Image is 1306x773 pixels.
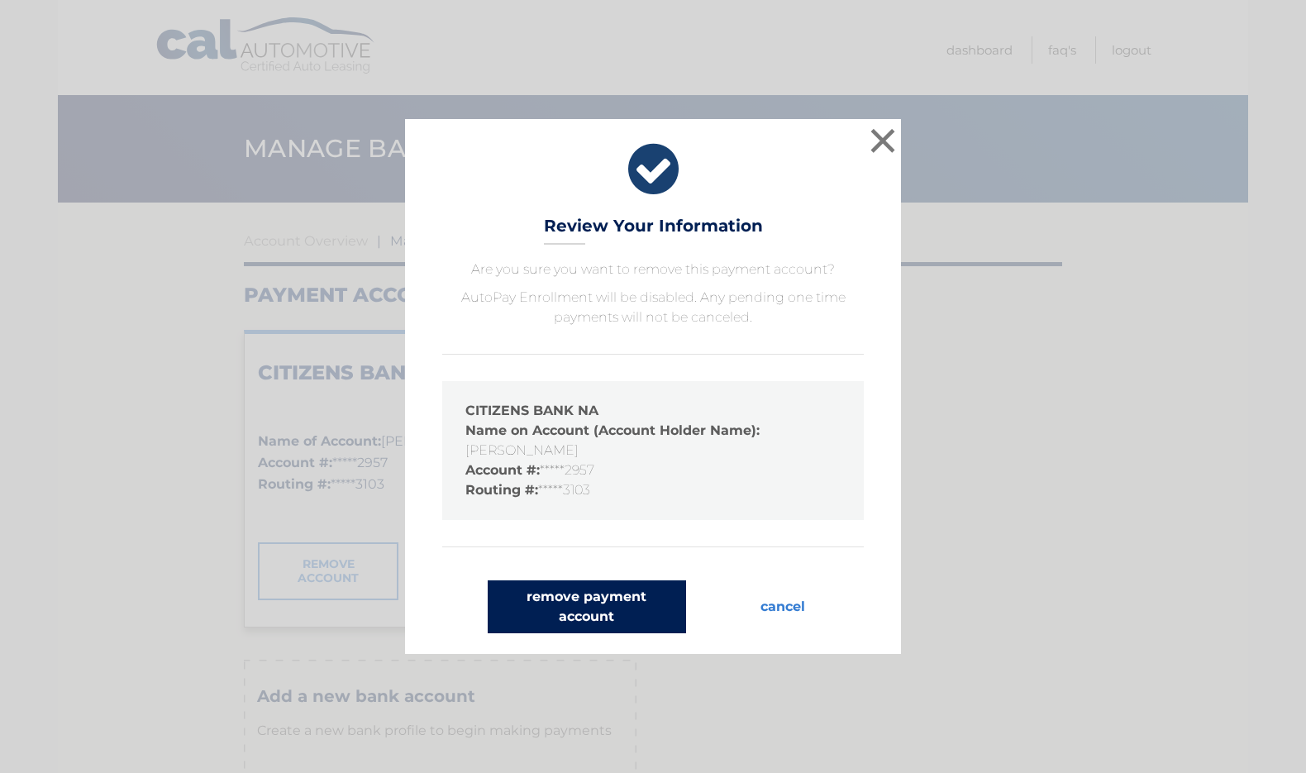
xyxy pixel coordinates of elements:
[488,580,686,633] button: remove payment account
[465,403,598,418] strong: CITIZENS BANK NA
[465,462,540,478] strong: Account #:
[544,216,763,245] h3: Review Your Information
[442,288,864,327] p: AutoPay Enrollment will be disabled. Any pending one time payments will not be canceled.
[465,421,841,460] li: [PERSON_NAME]
[747,580,818,633] button: cancel
[465,422,760,438] strong: Name on Account (Account Holder Name):
[866,124,899,157] button: ×
[465,482,538,498] strong: Routing #:
[442,260,864,279] p: Are you sure you want to remove this payment account?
